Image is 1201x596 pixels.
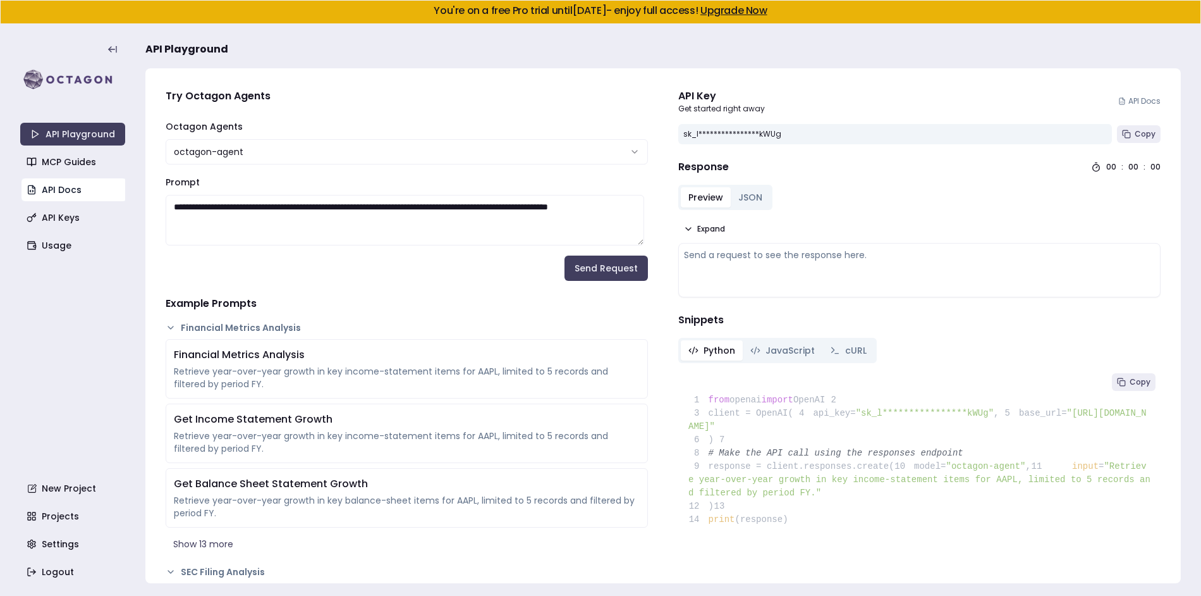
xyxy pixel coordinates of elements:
[684,249,1155,261] div: Send a request to see the response here.
[729,395,761,405] span: openai
[735,514,788,525] span: (response)
[564,256,648,281] button: Send Request
[688,461,1150,498] span: "Retrieve year-over-year growth in key income-statement items for AAPL, limited to 5 records and ...
[1026,461,1031,471] span: ,
[174,476,640,492] div: Get Balance Sheet Statement Growth
[688,435,714,445] span: )
[174,365,640,390] div: Retrieve year-over-year growth in key income-statement items for AAPL, limited to 5 records and f...
[1135,129,1155,139] span: Copy
[21,561,126,583] a: Logout
[1143,162,1145,172] div: :
[678,159,729,175] h4: Response
[1019,408,1067,418] span: base_url=
[174,347,640,363] div: Financial Metrics Analysis
[688,433,709,447] span: 6
[145,42,228,57] span: API Playground
[166,120,243,133] label: Octagon Agents
[1128,162,1138,172] div: 00
[825,394,845,407] span: 2
[999,407,1019,420] span: 5
[688,513,709,526] span: 14
[688,501,714,511] span: )
[678,220,730,238] button: Expand
[174,430,640,455] div: Retrieve year-over-year growth in key income-statement items for AAPL, limited to 5 records and f...
[166,321,648,334] button: Financial Metrics Analysis
[994,408,999,418] span: ,
[678,104,765,114] p: Get started right away
[11,6,1190,16] h5: You're on a free Pro trial until [DATE] - enjoy full access!
[688,394,709,407] span: 1
[688,500,709,513] span: 12
[697,224,725,234] span: Expand
[709,448,963,458] span: # Make the API call using the responses endpoint
[21,477,126,500] a: New Project
[1072,461,1099,471] span: input
[166,566,648,578] button: SEC Filing Analysis
[1117,125,1161,143] button: Copy
[681,187,731,208] button: Preview
[678,89,765,104] div: API Key
[1099,461,1104,471] span: =
[166,89,648,104] h4: Try Octagon Agents
[714,433,734,447] span: 7
[714,500,734,513] span: 13
[709,514,735,525] span: print
[21,151,126,173] a: MCP Guides
[21,178,126,201] a: API Docs
[174,412,640,427] div: Get Income Statement Growth
[21,533,126,556] a: Settings
[166,296,648,311] h4: Example Prompts
[704,344,735,357] span: Python
[946,461,1025,471] span: "octagon-agent"
[21,234,126,257] a: Usage
[688,460,709,473] span: 9
[166,176,200,189] label: Prompt
[688,447,709,460] span: 8
[845,344,867,357] span: cURL
[688,461,894,471] span: response = client.responses.create(
[678,313,1161,328] h4: Snippets
[21,505,126,528] a: Projects
[1106,162,1116,172] div: 00
[914,461,946,471] span: model=
[20,123,125,146] a: API Playground
[1121,162,1123,172] div: :
[793,395,825,405] span: OpenAI
[1130,377,1150,387] span: Copy
[21,206,126,229] a: API Keys
[688,408,793,418] span: client = OpenAI(
[793,407,814,420] span: 4
[688,407,709,420] span: 3
[894,460,915,473] span: 10
[709,395,730,405] span: from
[700,3,767,18] a: Upgrade Now
[1150,162,1161,172] div: 00
[20,67,125,92] img: logo-rect-yK7x_WSZ.svg
[1118,96,1161,106] a: API Docs
[765,344,815,357] span: JavaScript
[762,395,793,405] span: import
[813,408,855,418] span: api_key=
[1031,460,1051,473] span: 11
[166,533,648,556] button: Show 13 more
[731,187,770,208] button: JSON
[1112,373,1155,391] button: Copy
[174,494,640,519] div: Retrieve year-over-year growth in key balance-sheet items for AAPL, limited to 5 records and filt...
